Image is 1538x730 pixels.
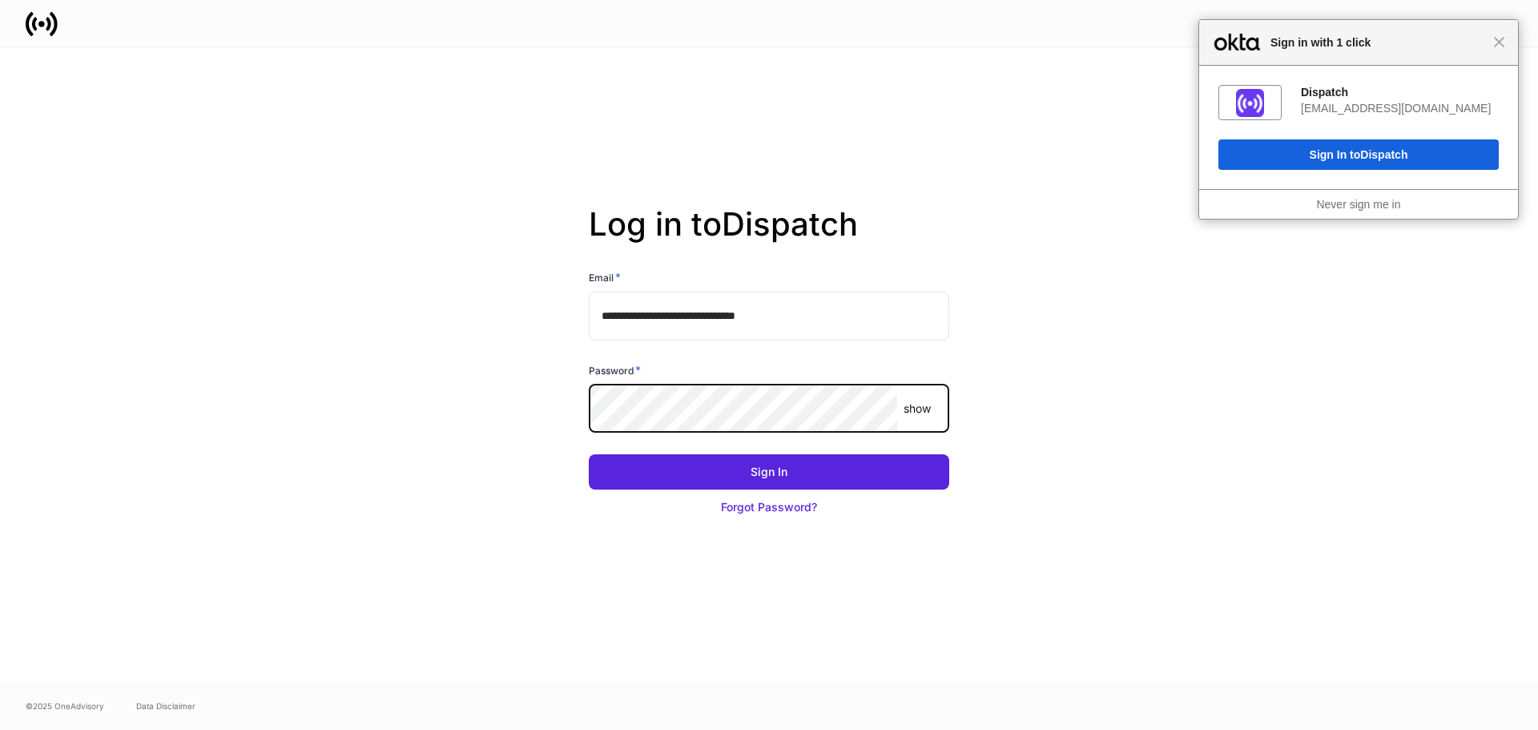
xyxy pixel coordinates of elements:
h6: Password [589,362,641,378]
a: Never sign me in [1316,198,1400,211]
span: Sign in with 1 click [1262,33,1493,52]
h2: Log in to Dispatch [589,205,949,269]
a: Data Disclaimer [136,700,195,712]
img: fs01jxrofoggULhDH358 [1236,89,1264,117]
span: Close [1493,36,1505,48]
div: [EMAIL_ADDRESS][DOMAIN_NAME] [1301,101,1499,115]
p: show [904,401,931,417]
button: Sign In toDispatch [1218,139,1499,170]
div: Sign In [751,464,787,480]
div: Dispatch [1301,85,1499,99]
div: Forgot Password? [721,499,817,515]
h6: Email [589,269,621,285]
button: Forgot Password? [589,490,949,525]
span: Dispatch [1360,148,1407,161]
span: © 2025 OneAdvisory [26,700,104,712]
button: Sign In [589,454,949,490]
